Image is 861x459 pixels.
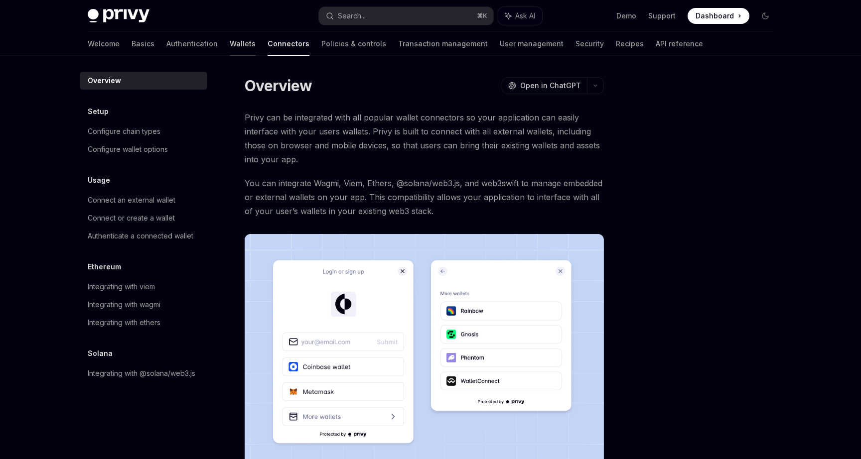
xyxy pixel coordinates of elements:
button: Toggle dark mode [757,8,773,24]
div: Configure wallet options [88,143,168,155]
a: Welcome [88,32,120,56]
a: Integrating with ethers [80,314,207,332]
a: Dashboard [688,8,749,24]
button: Ask AI [498,7,542,25]
h1: Overview [245,77,312,95]
button: Open in ChatGPT [502,77,587,94]
div: Search... [338,10,366,22]
div: Authenticate a connected wallet [88,230,193,242]
a: Wallets [230,32,256,56]
div: Overview [88,75,121,87]
div: Integrating with wagmi [88,299,160,311]
a: Recipes [616,32,644,56]
a: Demo [616,11,636,21]
a: Support [648,11,676,21]
h5: Usage [88,174,110,186]
div: Integrating with @solana/web3.js [88,367,195,379]
a: Basics [132,32,154,56]
a: Integrating with viem [80,278,207,296]
div: Integrating with ethers [88,317,160,329]
div: Connect or create a wallet [88,212,175,224]
a: Connect an external wallet [80,191,207,209]
a: Configure chain types [80,122,207,140]
a: Security [575,32,604,56]
a: Integrating with @solana/web3.js [80,364,207,382]
a: Overview [80,72,207,90]
a: Transaction management [398,32,488,56]
a: Authentication [166,32,218,56]
a: Connect or create a wallet [80,209,207,227]
a: Connectors [268,32,309,56]
a: Integrating with wagmi [80,296,207,314]
span: Open in ChatGPT [520,81,581,91]
a: API reference [656,32,703,56]
span: Ask AI [515,11,535,21]
img: dark logo [88,9,149,23]
a: Policies & controls [321,32,386,56]
div: Integrating with viem [88,281,155,293]
a: Configure wallet options [80,140,207,158]
h5: Ethereum [88,261,121,273]
span: ⌘ K [477,12,487,20]
span: Privy can be integrated with all popular wallet connectors so your application can easily interfa... [245,111,604,166]
span: You can integrate Wagmi, Viem, Ethers, @solana/web3.js, and web3swift to manage embedded or exter... [245,176,604,218]
div: Connect an external wallet [88,194,175,206]
span: Dashboard [696,11,734,21]
button: Search...⌘K [319,7,493,25]
a: User management [500,32,564,56]
h5: Solana [88,347,113,359]
a: Authenticate a connected wallet [80,227,207,245]
h5: Setup [88,106,109,117]
div: Configure chain types [88,125,160,137]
